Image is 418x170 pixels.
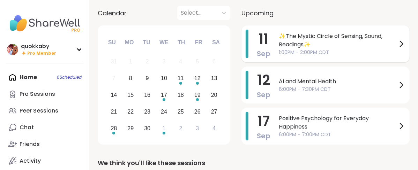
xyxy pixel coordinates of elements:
div: 25 [178,107,184,116]
span: Positive Psychology for Everyday Happiness [279,114,397,131]
div: 8 [129,74,132,83]
span: 12 [257,70,270,90]
div: 24 [161,107,167,116]
div: Peer Sessions [20,107,58,115]
div: Su [104,35,120,50]
div: Friends [20,140,40,148]
div: Pro Sessions [20,90,55,98]
div: 10 [161,74,167,83]
div: Choose Tuesday, September 30th, 2025 [140,121,155,136]
div: 21 [111,107,117,116]
div: Tu [139,35,154,50]
a: Friends [6,136,83,153]
span: 6:00PM - 7:00PM CDT [279,131,397,138]
div: 15 [127,90,134,100]
span: 1:00PM - 2:00PM CDT [279,49,397,56]
div: 23 [144,107,150,116]
div: 29 [127,124,134,133]
div: Choose Saturday, September 13th, 2025 [207,71,222,86]
div: quokkaby [21,42,56,50]
div: Choose Saturday, September 27th, 2025 [207,104,222,119]
div: Not available Wednesday, September 3rd, 2025 [157,54,172,69]
div: Th [174,35,189,50]
div: 12 [194,74,201,83]
div: 4 [179,57,182,66]
a: Pro Sessions [6,86,83,102]
div: 2 [179,124,182,133]
div: We [156,35,172,50]
div: 27 [211,107,217,116]
div: Choose Wednesday, September 17th, 2025 [157,88,172,103]
span: Sep [257,90,270,100]
div: 31 [111,57,117,66]
div: Choose Sunday, September 21st, 2025 [106,104,121,119]
div: 26 [194,107,201,116]
div: Choose Tuesday, September 23rd, 2025 [140,104,155,119]
div: 22 [127,107,134,116]
div: Not available Sunday, September 7th, 2025 [106,71,121,86]
div: 14 [111,90,117,100]
div: 19 [194,90,201,100]
a: Chat [6,119,83,136]
div: Choose Wednesday, September 24th, 2025 [157,104,172,119]
div: Choose Friday, September 26th, 2025 [190,104,205,119]
div: 16 [144,90,150,100]
div: 18 [178,90,184,100]
div: 20 [211,90,217,100]
a: Activity [6,153,83,169]
span: Calendar [98,8,127,18]
div: 5 [196,57,199,66]
div: 3 [196,124,199,133]
div: 17 [161,90,167,100]
span: ✨The Mystic Circle of Sensing, Sound, Readings✨ [279,32,397,49]
span: Sep [257,49,270,59]
div: Choose Friday, September 12th, 2025 [190,71,205,86]
span: Upcoming [241,8,274,18]
div: Choose Wednesday, October 1st, 2025 [157,121,172,136]
div: Choose Tuesday, September 16th, 2025 [140,88,155,103]
div: month 2025-09 [105,53,222,137]
div: Choose Thursday, September 25th, 2025 [173,104,188,119]
div: Choose Monday, September 15th, 2025 [123,88,138,103]
div: Activity [20,157,41,165]
div: Choose Saturday, October 4th, 2025 [207,121,222,136]
div: 11 [178,74,184,83]
div: Choose Friday, September 19th, 2025 [190,88,205,103]
div: Choose Thursday, September 18th, 2025 [173,88,188,103]
div: 7 [112,74,115,83]
div: 4 [212,124,216,133]
span: AI and Mental Health [279,77,397,86]
div: Not available Thursday, September 4th, 2025 [173,54,188,69]
div: Choose Sunday, September 28th, 2025 [106,121,121,136]
div: Chat [20,124,34,131]
div: Not available Tuesday, September 2nd, 2025 [140,54,155,69]
div: 13 [211,74,217,83]
span: Pro Member [27,51,56,56]
div: Choose Wednesday, September 10th, 2025 [157,71,172,86]
span: 6:00PM - 7:30PM CDT [279,86,397,93]
div: Sa [208,35,224,50]
div: Not available Saturday, September 6th, 2025 [207,54,222,69]
div: 9 [146,74,149,83]
div: Mo [121,35,137,50]
div: Choose Thursday, September 11th, 2025 [173,71,188,86]
span: 11 [259,29,269,49]
span: Sep [257,131,270,141]
img: ShareWell Nav Logo [6,11,83,36]
div: We think you'll like these sessions [98,158,410,168]
div: Fr [191,35,206,50]
div: Choose Saturday, September 20th, 2025 [207,88,222,103]
div: Choose Thursday, October 2nd, 2025 [173,121,188,136]
div: 1 [163,124,166,133]
span: 17 [257,111,270,131]
div: Choose Tuesday, September 9th, 2025 [140,71,155,86]
div: Not available Friday, September 5th, 2025 [190,54,205,69]
div: Choose Sunday, September 14th, 2025 [106,88,121,103]
div: Choose Friday, October 3rd, 2025 [190,121,205,136]
div: Not available Sunday, August 31st, 2025 [106,54,121,69]
div: 2 [146,57,149,66]
div: 1 [129,57,132,66]
div: Choose Monday, September 29th, 2025 [123,121,138,136]
div: Choose Monday, September 22nd, 2025 [123,104,138,119]
div: Not available Monday, September 1st, 2025 [123,54,138,69]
